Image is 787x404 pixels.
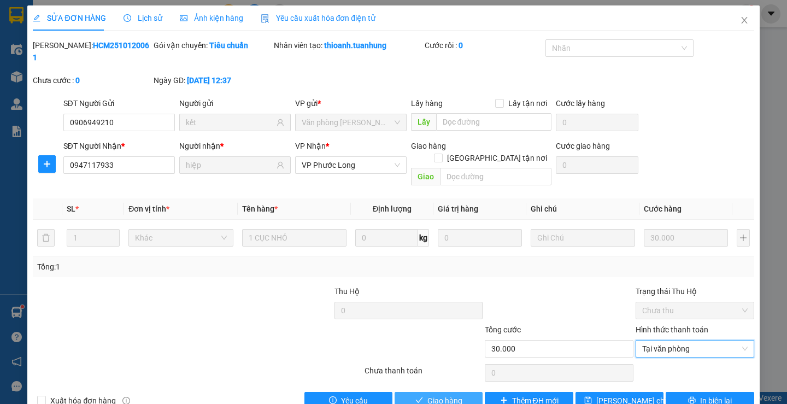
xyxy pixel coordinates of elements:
span: close [740,16,749,25]
label: Cước lấy hàng [556,99,605,108]
span: Giao hàng [411,142,446,150]
b: 0 [459,41,463,50]
input: Dọc đường [436,113,551,131]
span: Văn phòng Hồ Chí Minh [302,114,400,131]
button: Close [729,5,760,36]
span: edit [33,14,40,22]
div: Trạng thái Thu Hộ [636,285,754,297]
input: Cước giao hàng [556,156,638,174]
span: Tại văn phòng [642,341,748,357]
span: Tên hàng [242,204,278,213]
span: Giao [411,168,440,185]
span: Chưa thu [642,302,748,319]
img: icon [261,14,269,23]
span: VP Phước Long [302,157,400,173]
span: Giá trị hàng [438,204,478,213]
div: Gói vận chuyển: [154,39,272,51]
span: SỬA ĐƠN HÀNG [33,14,105,22]
b: thioanh.tuanhung [324,41,386,50]
button: plus [38,155,56,173]
input: Cước lấy hàng [556,114,638,131]
input: VD: Bàn, Ghế [242,229,346,247]
span: Lấy hàng [411,99,443,108]
div: Người nhận [179,140,291,152]
div: Người gửi [179,97,291,109]
label: Cước giao hàng [556,142,610,150]
th: Ghi chú [526,198,639,220]
span: kg [418,229,429,247]
div: Ngày GD: [154,74,272,86]
span: SL [67,204,75,213]
button: plus [737,229,750,247]
span: environment [63,26,72,35]
span: user [277,161,284,169]
span: Khác [135,230,226,246]
span: Đơn vị tính [128,204,169,213]
span: Lịch sử [124,14,162,22]
div: SĐT Người Nhận [63,140,175,152]
b: Tiêu chuẩn [209,41,248,50]
span: Lấy [411,113,436,131]
span: Định lượng [373,204,412,213]
input: Dọc đường [440,168,551,185]
span: VP Nhận [295,142,326,150]
li: 85 [PERSON_NAME] [5,24,208,38]
span: plus [39,160,55,168]
b: [DATE] 12:37 [187,76,231,85]
b: [PERSON_NAME] [63,7,155,21]
div: Nhân viên tạo: [274,39,422,51]
span: clock-circle [124,14,131,22]
div: Chưa thanh toán [363,365,484,384]
div: SĐT Người Gửi [63,97,175,109]
span: phone [63,40,72,49]
label: Hình thức thanh toán [636,325,708,334]
input: 0 [644,229,728,247]
input: Tên người gửi [186,116,274,128]
div: Cước rồi : [425,39,543,51]
li: 02839.63.63.63 [5,38,208,51]
span: picture [180,14,187,22]
span: Lấy tận nơi [504,97,551,109]
input: Ghi Chú [531,229,635,247]
span: Thu Hộ [334,287,360,296]
span: [GEOGRAPHIC_DATA] tận nơi [443,152,551,164]
span: Yêu cầu xuất hóa đơn điện tử [261,14,376,22]
div: VP gửi [295,97,407,109]
div: Chưa cước : [33,74,151,86]
div: Tổng: 1 [37,261,304,273]
span: Cước hàng [644,204,682,213]
input: Tên người nhận [186,159,274,171]
button: delete [37,229,55,247]
span: Tổng cước [485,325,521,334]
b: GỬI : VP Phước Long [5,68,148,86]
input: 0 [438,229,522,247]
span: user [277,119,284,126]
b: 0 [75,76,80,85]
div: [PERSON_NAME]: [33,39,151,63]
span: Ảnh kiện hàng [180,14,243,22]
